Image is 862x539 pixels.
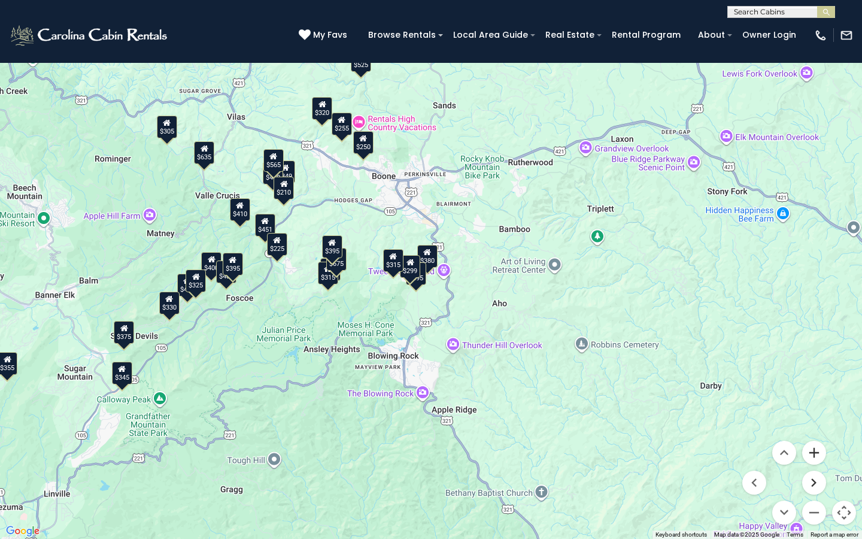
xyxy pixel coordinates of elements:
[606,26,687,44] a: Rental Program
[362,26,442,44] a: Browse Rentals
[840,29,853,42] img: mail-regular-white.png
[9,23,171,47] img: White-1-2.png
[736,26,802,44] a: Owner Login
[447,26,534,44] a: Local Area Guide
[299,29,350,42] a: My Favs
[539,26,600,44] a: Real Estate
[313,29,347,41] span: My Favs
[692,26,731,44] a: About
[814,29,827,42] img: phone-regular-white.png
